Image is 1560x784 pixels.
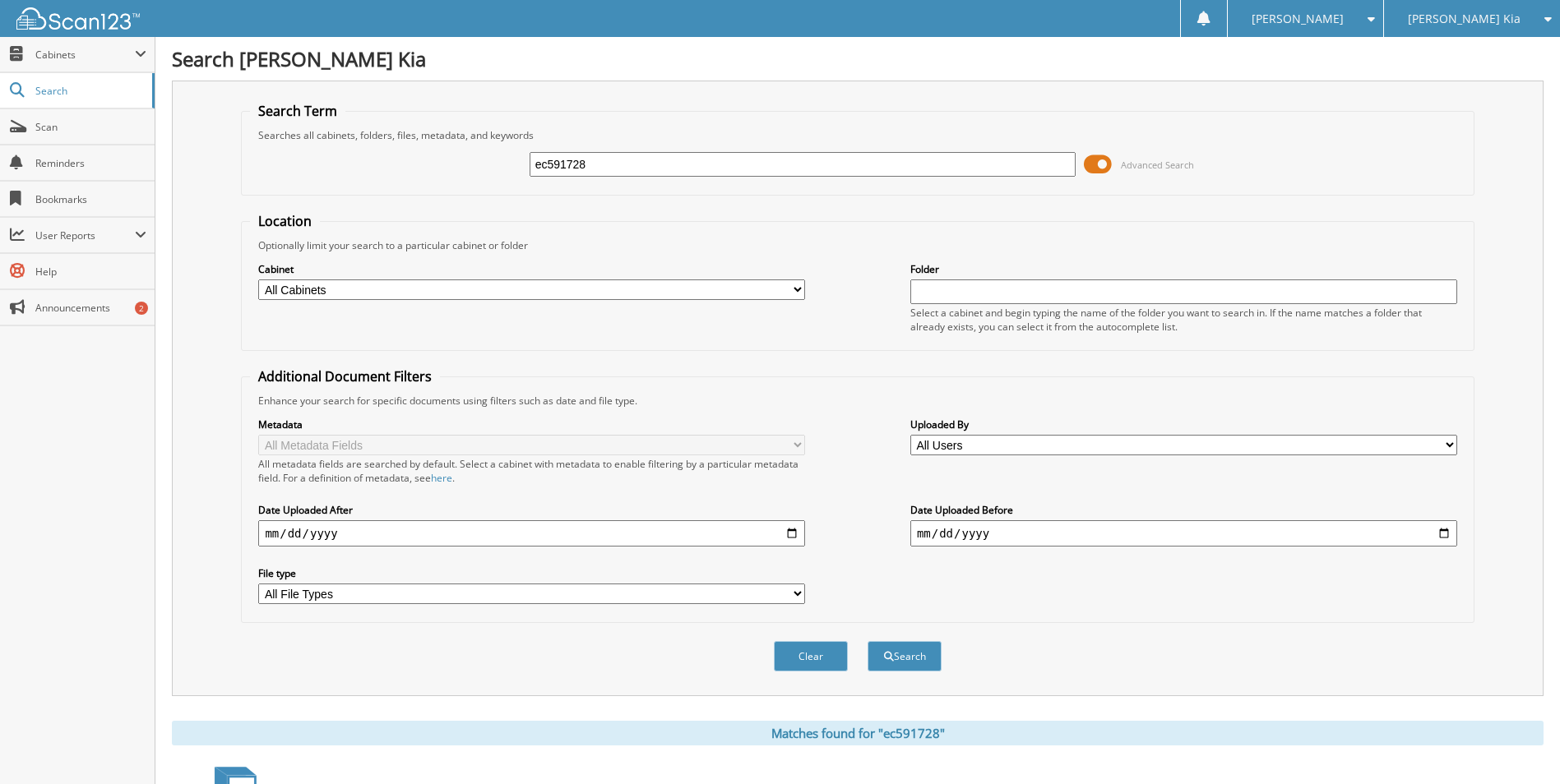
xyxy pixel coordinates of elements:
[258,457,805,485] div: All metadata fields are searched by default. Select a cabinet with metadata to enable filtering b...
[250,238,1465,252] div: Optionally limit your search to a particular cabinet or folder
[35,84,144,98] span: Search
[258,417,805,431] label: Metadata
[1408,14,1521,24] span: [PERSON_NAME] Kia
[910,306,1457,334] div: Select a cabinet and begin typing the name of the folder you want to search in. If the name match...
[250,128,1465,142] div: Searches all cabinets, folders, files, metadata, and keywords
[172,721,1544,745] div: Matches found for "ec591728"
[910,503,1457,517] label: Date Uploaded Before
[35,265,146,279] span: Help
[250,212,320,230] legend: Location
[910,520,1457,546] input: end
[258,262,805,276] label: Cabinet
[250,367,440,385] legend: Additional Document Filters
[910,262,1457,276] label: Folder
[258,520,805,546] input: start
[35,48,135,62] span: Cabinets
[868,641,942,671] button: Search
[35,156,146,170] span: Reminders
[258,503,805,517] label: Date Uploaded After
[16,7,140,30] img: scan123-logo-white.svg
[35,192,146,206] span: Bookmarks
[910,417,1457,431] label: Uploaded By
[250,102,345,120] legend: Search Term
[1252,14,1344,24] span: [PERSON_NAME]
[35,228,135,242] span: User Reports
[774,641,848,671] button: Clear
[431,471,452,485] a: here
[135,302,148,315] div: 2
[1121,159,1194,171] span: Advanced Search
[35,120,146,134] span: Scan
[258,566,805,580] label: File type
[172,45,1544,72] h1: Search [PERSON_NAME] Kia
[250,394,1465,408] div: Enhance your search for specific documents using filters such as date and file type.
[35,301,146,315] span: Announcements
